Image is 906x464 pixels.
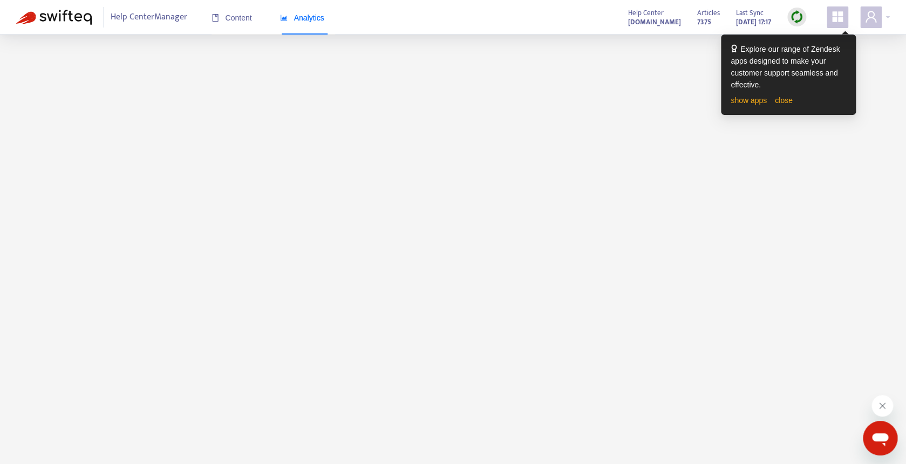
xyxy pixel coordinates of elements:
[736,7,764,19] span: Last Sync
[628,7,664,19] span: Help Center
[280,14,288,22] span: area-chart
[697,16,711,28] strong: 7375
[864,10,877,23] span: user
[736,16,771,28] strong: [DATE] 17:17
[212,13,252,22] span: Content
[731,43,846,91] div: Explore our range of Zendesk apps designed to make your customer support seamless and effective.
[697,7,720,19] span: Articles
[863,421,897,455] iframe: Button to launch messaging window
[111,7,187,28] span: Help Center Manager
[871,395,893,417] iframe: Close message
[16,10,92,25] img: Swifteq
[731,96,767,105] a: show apps
[280,13,324,22] span: Analytics
[212,14,219,22] span: book
[831,10,844,23] span: appstore
[628,16,681,28] a: [DOMAIN_NAME]
[790,10,803,24] img: sync.dc5367851b00ba804db3.png
[775,96,793,105] a: close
